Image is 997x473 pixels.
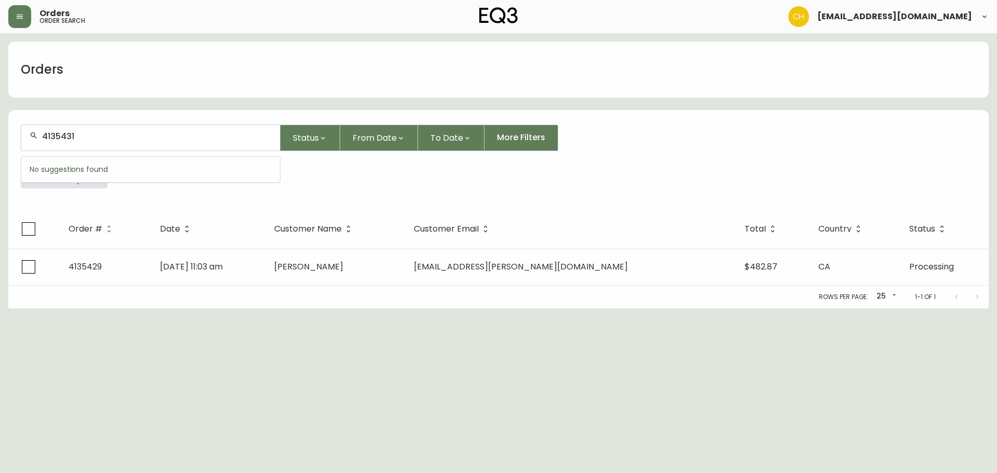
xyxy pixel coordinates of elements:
img: 6288462cea190ebb98a2c2f3c744dd7e [788,6,809,27]
span: [PERSON_NAME] [274,261,343,273]
span: Orders [39,9,70,18]
p: 1-1 of 1 [915,292,936,302]
h5: order search [39,18,85,24]
span: Customer Email [414,226,479,232]
span: CA [818,261,830,273]
span: Total [745,224,779,234]
span: $482.87 [745,261,777,273]
span: 4135429 [69,261,102,273]
span: Country [818,224,865,234]
button: More Filters [484,125,558,151]
button: To Date [418,125,484,151]
span: Customer Email [414,224,492,234]
span: [EMAIL_ADDRESS][DOMAIN_NAME] [817,12,972,21]
p: Rows per page: [819,292,868,302]
span: More Filters [497,132,545,143]
img: logo [479,7,518,24]
span: Total [745,226,766,232]
span: Processing [909,261,954,273]
div: 25 [872,288,898,305]
h1: Orders [21,61,63,78]
div: No suggestions found [21,157,280,182]
button: From Date [340,125,418,151]
span: Country [818,226,852,232]
span: Status [909,226,935,232]
input: Search [42,131,272,141]
span: Date [160,224,194,234]
span: To Date [430,131,463,144]
span: Status [909,224,949,234]
span: [DATE] 11:03 am [160,261,223,273]
span: Date [160,226,180,232]
span: From Date [353,131,397,144]
span: Status [293,131,319,144]
span: Order # [69,226,102,232]
span: Order # [69,224,116,234]
span: Customer Name [274,226,342,232]
span: Customer Name [274,224,355,234]
button: Status [280,125,340,151]
span: [EMAIL_ADDRESS][PERSON_NAME][DOMAIN_NAME] [414,261,628,273]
